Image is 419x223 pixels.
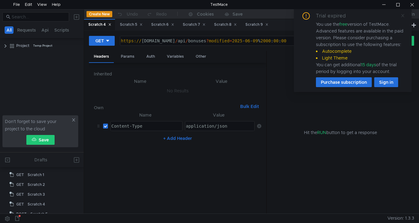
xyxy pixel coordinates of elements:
div: Cookies [197,10,214,18]
div: You can get additional of the trial period by logging into your account. [316,61,404,75]
span: free [339,21,347,27]
li: Light Theme [316,55,404,61]
div: Headers [89,51,114,63]
button: Create New [86,11,112,17]
div: Project [16,41,29,50]
div: Params [116,51,139,62]
div: Scratch 1 [28,170,44,179]
div: Scratch 7 [183,21,206,28]
div: Drafts [34,156,47,163]
div: Scratch 6 [151,21,174,28]
div: Scratch 4 [88,21,111,28]
div: Trial expired [316,12,353,20]
th: Value [182,78,261,85]
div: Variables [162,51,189,62]
button: + Add Header [161,135,194,142]
button: Redo [142,10,171,19]
button: Sign in [374,77,398,87]
button: GET [89,36,115,46]
div: Redo [156,10,167,18]
th: Name [99,78,182,85]
th: Value [183,111,255,119]
span: RUN [317,130,326,135]
button: Undo [112,10,142,19]
li: Autocomplete [316,48,404,55]
div: You use the version of TestMace. Advanced features are available in the paid version. Please cons... [316,21,404,75]
button: Scripts [52,26,71,34]
button: Bulk Edit [238,103,261,110]
button: Requests [15,26,38,34]
div: Scratch 2 [28,180,45,189]
nz-embed-empty: No Results [167,88,189,94]
button: Api [40,26,51,34]
div: Scratch 4 [28,200,45,209]
span: GET [16,200,24,209]
h6: Inherited [94,70,261,78]
div: GET [95,37,104,44]
h6: Own [94,104,238,111]
button: Purchase subscription [316,77,372,87]
span: 15 days [361,62,376,67]
div: Scratch 3 [28,190,45,199]
div: Scratch 5 [30,210,48,219]
input: Search... [12,13,65,20]
span: GET [16,190,24,199]
div: Scratch 8 [214,21,237,28]
span: Version: 1.3.3 [387,214,414,223]
div: Other [191,51,211,62]
span: Don't forget to save your project to the cloud [5,118,70,133]
div: Temp Project [33,41,52,50]
button: All [5,26,13,34]
button: Save [26,135,55,145]
span: GET [16,170,24,179]
th: Name [108,111,183,119]
span: POST [16,210,27,219]
span: GET [16,180,24,189]
div: Undo [127,10,138,18]
span: Hit the button to get a response [304,129,377,136]
div: Scratch 5 [120,21,143,28]
div: Scratch 9 [245,21,268,28]
div: Save [233,12,243,16]
div: Auth [141,51,160,62]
